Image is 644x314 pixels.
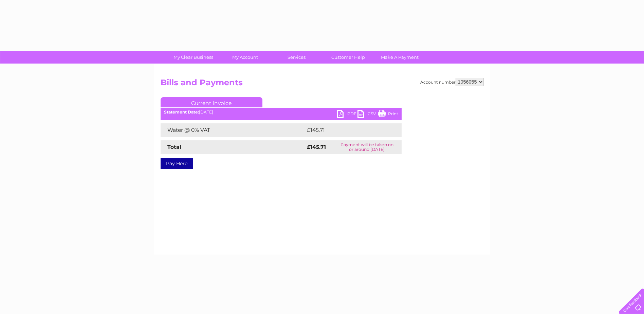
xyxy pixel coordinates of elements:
a: Make A Payment [372,51,428,64]
div: Account number [420,78,484,86]
a: CSV [357,110,378,120]
a: Services [269,51,325,64]
h2: Bills and Payments [161,78,484,91]
strong: £145.71 [307,144,326,150]
a: Pay Here [161,158,193,169]
strong: Total [167,144,181,150]
a: PDF [337,110,357,120]
b: Statement Date: [164,109,199,115]
a: My Clear Business [165,51,221,64]
td: Water @ 0% VAT [161,123,305,137]
a: My Account [217,51,273,64]
a: Current Invoice [161,97,262,107]
td: Payment will be taken on or around [DATE] [332,140,401,154]
td: £145.71 [305,123,388,137]
a: Print [378,110,398,120]
a: Customer Help [320,51,376,64]
div: [DATE] [161,110,402,115]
